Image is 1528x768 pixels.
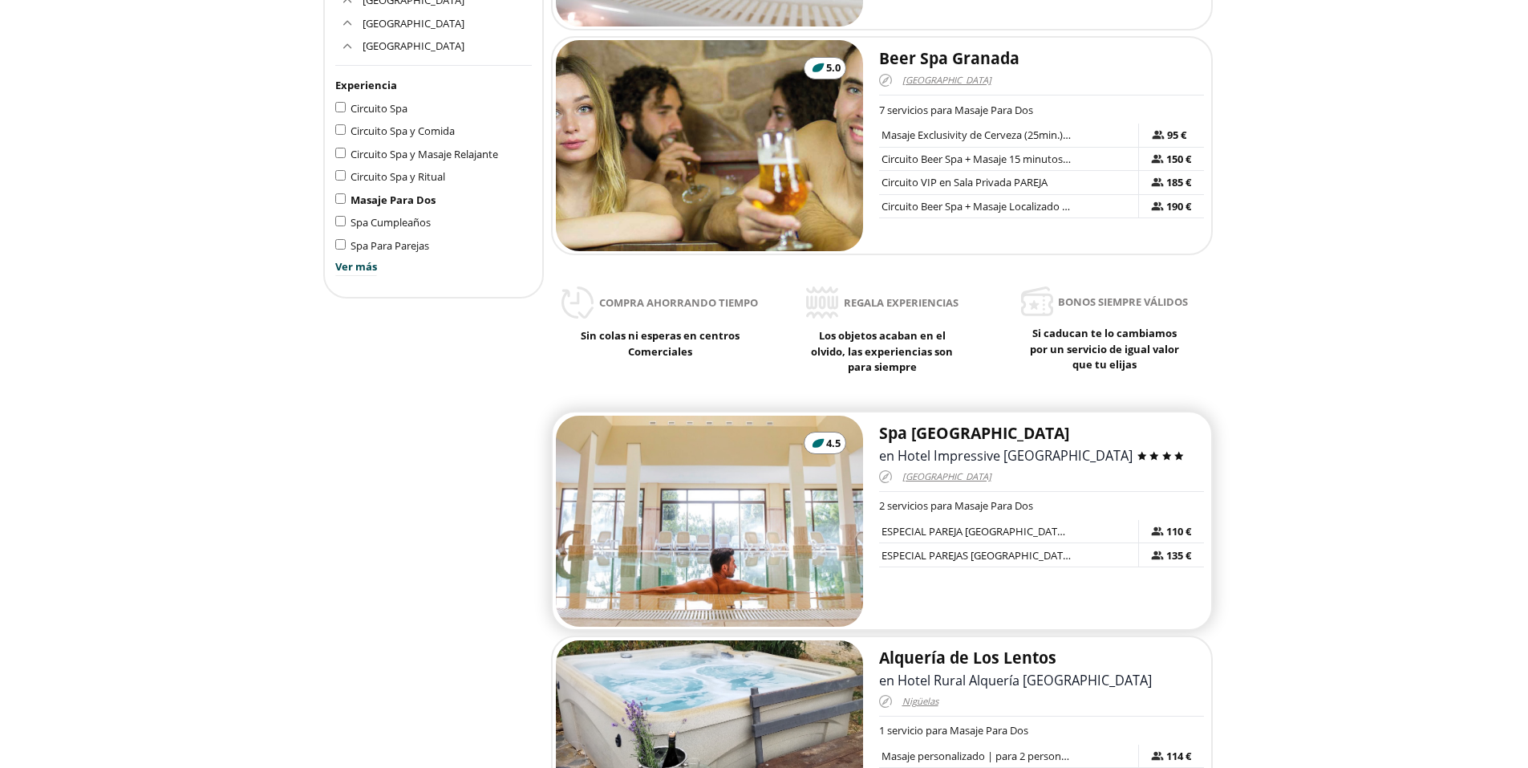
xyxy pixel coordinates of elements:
[844,294,959,311] span: Regala experiencias
[1164,197,1191,215] span: 190 €
[335,259,377,276] button: Ver más
[1164,547,1191,564] span: 135 €
[879,447,1133,465] span: en Hotel Impressive [GEOGRAPHIC_DATA]
[902,468,991,486] span: [GEOGRAPHIC_DATA]
[351,193,436,207] span: Masaje Para Dos
[351,169,445,184] span: Circuito Spa y Ritual
[879,423,1204,444] h2: Spa [GEOGRAPHIC_DATA]
[363,39,464,53] a: [GEOGRAPHIC_DATA]
[882,199,1194,213] span: Circuito Beer Spa + Masaje Localizado 25min Sala Común (PAREJA)
[879,498,1033,513] span: 2 servicios para Masaje Para Dos
[1058,293,1188,311] span: Bonos siempre válidos
[902,693,938,711] span: Nigüelas
[351,147,498,161] span: Circuito Spa y Masaje Relajante
[879,672,1152,689] span: en Hotel Rural Alquería [GEOGRAPHIC_DATA]
[882,152,1165,166] span: Circuito Beer Spa + Masaje 15 minutos Sala Común (PAREJA)
[1164,747,1191,765] span: 114 €
[811,328,955,374] span: Los objetos acaban en el olvido, las experiencias son para siempre
[599,294,758,311] span: Compra ahorrando tiempo
[879,48,1204,69] h2: Beer Spa Granada
[882,548,1261,563] span: ESPECIAL PAREJAS [GEOGRAPHIC_DATA] + Masaje de 15 min + Cena (2 Personas)
[551,36,1213,256] a: 5.0Beer Spa Granada[GEOGRAPHIC_DATA]7 servicios para Masaje Para DosMasaje Exclusivity de Cerveza...
[882,175,1048,189] span: Circuito VIP en Sala Privada PAREJA
[1164,150,1191,168] span: 150 €
[826,60,841,76] span: 5.0
[1164,522,1191,540] span: 110 €
[879,723,1028,738] span: 1 servicio para Masaje Para Dos
[551,411,1213,631] a: 4.5Spa [GEOGRAPHIC_DATA]en Hotel Impressive [GEOGRAPHIC_DATA][GEOGRAPHIC_DATA]2 servicios para Ma...
[335,78,397,92] span: Experiencia
[1164,173,1191,191] span: 185 €
[882,128,1099,142] span: Masaje Exclusivity de Cerveza (25min.) PAREJA
[1030,326,1181,372] span: Si caducan te lo cambiamos por un servicio de igual valor que tu elijas
[882,749,1072,763] span: Masaje personalizado | para 2 personas
[363,16,464,30] a: [GEOGRAPHIC_DATA]
[351,215,431,230] span: Spa Cumpleaños
[902,71,991,90] span: [GEOGRAPHIC_DATA]
[351,124,455,138] span: Circuito Spa y Comida
[351,101,407,116] span: Circuito Spa
[1165,126,1190,144] span: 95 €
[879,103,1033,117] span: 7 servicios para Masaje Para Dos
[351,238,429,253] span: Spa Para Parejas
[335,259,377,275] span: Ver más
[882,524,1279,538] span: ESPECIAL PAREJA [GEOGRAPHIC_DATA] + Masaje de 25 min + Servicio de Té (Parejas)
[581,328,742,359] span: Sin colas ni esperas en centros Comerciales
[879,648,1204,668] h2: Alquería de Los Lentos
[826,436,841,452] span: 4.5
